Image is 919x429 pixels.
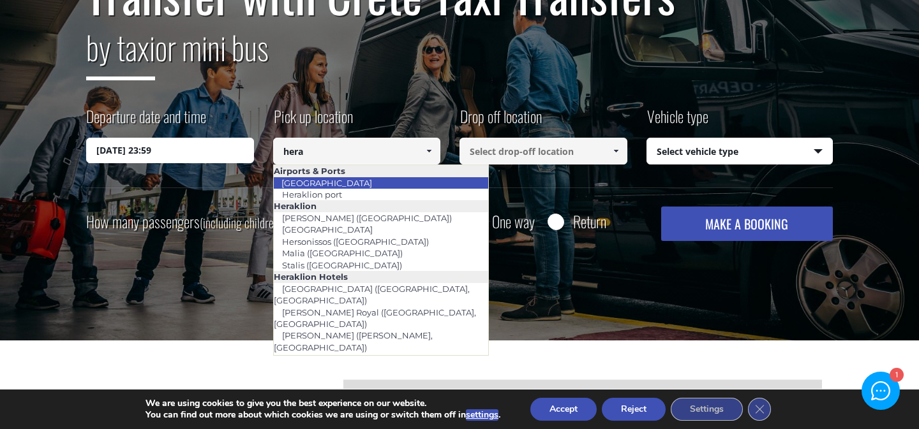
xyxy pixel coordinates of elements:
[646,105,708,138] label: Vehicle type
[573,214,606,229] label: Return
[86,21,833,90] h2: or mini bus
[86,23,155,80] span: by taxi
[274,233,437,251] a: Hersonissos ([GEOGRAPHIC_DATA])
[889,369,902,382] div: 1
[274,200,489,212] li: Heraklion
[273,105,353,138] label: Pick up location
[86,207,289,238] label: How many passengers ?
[146,398,500,409] p: We are using cookies to give you the best experience on our website.
[466,409,498,421] button: settings
[273,174,380,192] a: [GEOGRAPHIC_DATA]
[274,209,460,227] a: [PERSON_NAME] ([GEOGRAPHIC_DATA])
[274,256,410,274] a: Stalis ([GEOGRAPHIC_DATA])
[274,326,433,356] a: [PERSON_NAME] ([PERSON_NAME], [GEOGRAPHIC_DATA])
[647,138,833,165] span: Select vehicle type
[419,138,440,164] a: Show All Items
[86,105,206,138] label: Departure date and time
[273,138,441,164] input: Select pickup location
[274,185,350,203] a: Heraklion port
[459,138,627,164] input: Select drop-off location
[459,105,542,138] label: Drop off location
[661,207,833,241] button: MAKE A BOOKING
[274,280,470,309] a: [GEOGRAPHIC_DATA] ([GEOGRAPHIC_DATA], [GEOGRAPHIC_DATA])
[200,213,282,232] small: (including children)
[274,165,489,177] li: Airports & Ports
[530,398,597,421] button: Accept
[274,303,476,333] a: [PERSON_NAME] Royal ([GEOGRAPHIC_DATA], [GEOGRAPHIC_DATA])
[274,244,411,262] a: Malia ([GEOGRAPHIC_DATA])
[602,398,666,421] button: Reject
[492,214,535,229] label: One way
[343,379,822,407] div: [GEOGRAPHIC_DATA]
[274,221,381,238] a: [GEOGRAPHIC_DATA]
[671,398,743,421] button: Settings
[748,398,771,421] button: Close GDPR Cookie Banner
[605,138,626,164] a: Show All Items
[274,271,489,282] li: Heraklion Hotels
[146,409,500,421] p: You can find out more about which cookies we are using or switch them off in .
